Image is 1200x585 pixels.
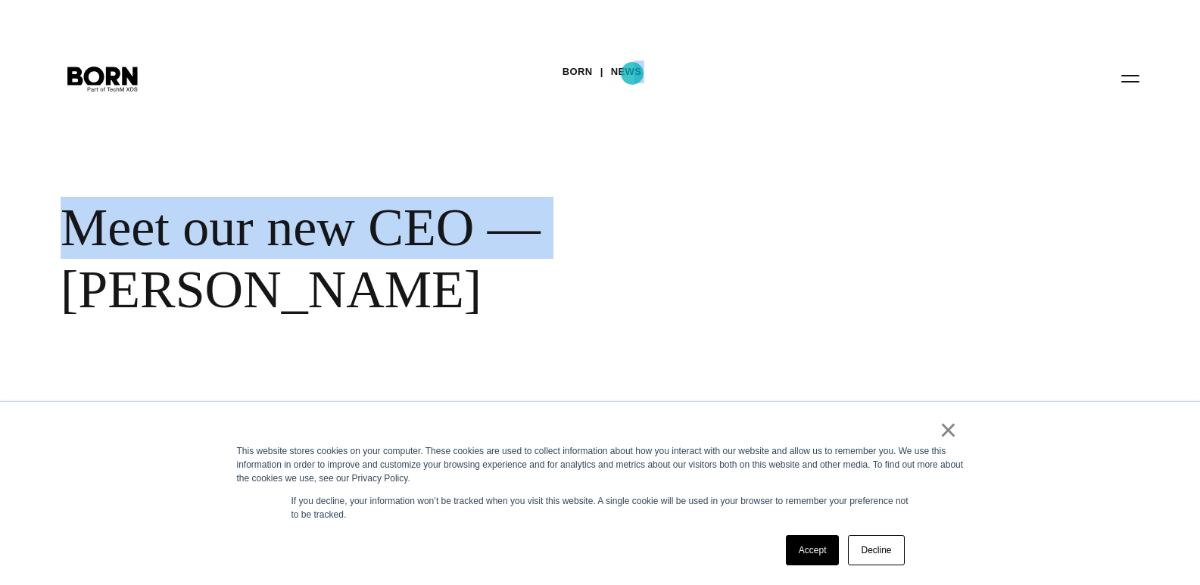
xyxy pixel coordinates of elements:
[1112,62,1149,94] button: Open
[786,535,840,565] a: Accept
[563,61,593,83] a: BORN
[291,494,909,521] p: If you decline, your information won’t be tracked when you visit this website. A single cookie wi...
[848,535,904,565] a: Decline
[237,444,964,485] div: This website stores cookies on your computer. These cookies are used to collect information about...
[940,423,958,437] a: ×
[611,61,642,83] a: News
[61,197,924,320] div: Meet our new CEO — [PERSON_NAME]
